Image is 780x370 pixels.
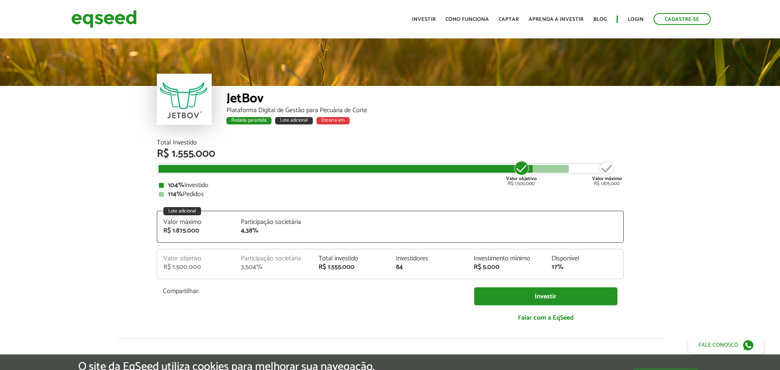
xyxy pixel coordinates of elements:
strong: 104% [168,180,184,191]
strong: Valor objetivo [506,175,537,183]
div: Plataforma Digital de Gestão para Pecuária de Corte [226,107,624,114]
div: Participação societária [241,255,306,262]
strong: 114% [168,189,183,200]
div: Disponível [552,255,617,262]
div: R$ 1.875.000 [592,160,622,186]
div: Participação societária [241,219,306,226]
a: Aprenda a investir [529,17,583,22]
a: Falar com a EqSeed [474,309,617,326]
p: Compartilhar: [163,287,462,295]
a: Blog [593,17,607,22]
a: Fale conosco [688,336,764,354]
strong: Valor máximo [592,175,622,183]
div: 84 [396,264,461,271]
a: Login [628,17,644,22]
div: Encerra em [317,117,350,124]
div: R$ 1.500.000 [163,264,229,271]
div: Rodada garantida [226,117,271,124]
div: Valor objetivo [163,255,229,262]
a: Investir [412,17,436,22]
div: Investidores [396,255,461,262]
a: Captar [499,17,519,22]
div: R$ 1.875.000 [163,228,229,234]
div: Investido [159,182,622,189]
div: Total investido [319,255,384,262]
div: JetBov [226,92,624,107]
div: Investimento mínimo [474,255,539,262]
div: Lote adicional [163,207,201,215]
div: Pedidos [159,191,622,198]
div: Lote adicional [275,117,313,124]
div: R$ 1.500.000 [506,160,537,186]
div: 17% [552,264,617,271]
div: 3,504% [241,264,306,271]
a: Cadastre-se [653,13,711,25]
a: Investir [474,287,617,306]
div: R$ 1.555.000 [157,149,624,159]
div: R$ 1.555.000 [319,264,384,271]
div: Total Investido [157,140,624,146]
div: R$ 5.000 [474,264,539,271]
img: EqSeed [71,8,137,30]
a: Como funciona [445,17,489,22]
div: Valor máximo [163,219,229,226]
div: 4,38% [241,228,306,234]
